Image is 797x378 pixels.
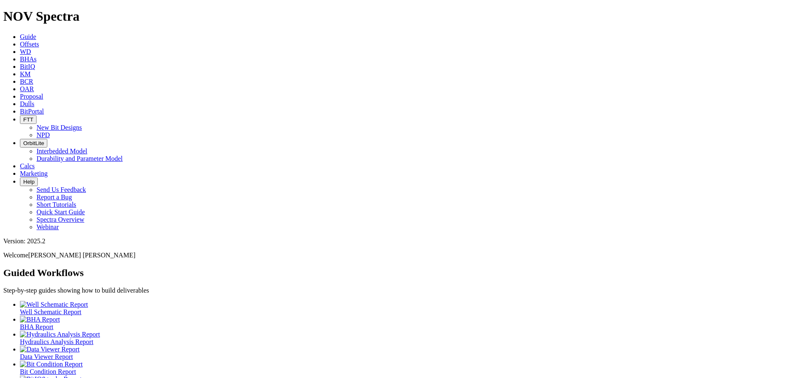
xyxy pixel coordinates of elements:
[20,361,83,368] img: Bit Condition Report
[20,85,34,92] a: OAR
[37,131,50,138] a: NPD
[37,208,85,216] a: Quick Start Guide
[20,170,48,177] a: Marketing
[20,115,37,124] button: FTT
[37,148,87,155] a: Interbedded Model
[20,331,100,338] img: Hydraulics Analysis Report
[20,331,794,345] a: Hydraulics Analysis Report Hydraulics Analysis Report
[20,93,43,100] a: Proposal
[20,70,31,78] a: KM
[37,201,76,208] a: Short Tutorials
[20,177,38,186] button: Help
[23,179,34,185] span: Help
[20,33,36,40] a: Guide
[20,78,33,85] a: BCR
[20,346,80,353] img: Data Viewer Report
[20,48,31,55] a: WD
[3,267,794,279] h2: Guided Workflows
[20,368,76,375] span: Bit Condition Report
[37,223,59,230] a: Webinar
[37,216,84,223] a: Spectra Overview
[20,56,37,63] a: BHAs
[20,301,88,308] img: Well Schematic Report
[37,155,123,162] a: Durability and Parameter Model
[20,108,44,115] a: BitPortal
[20,316,60,323] img: BHA Report
[20,338,93,345] span: Hydraulics Analysis Report
[20,162,35,170] a: Calcs
[20,361,794,375] a: Bit Condition Report Bit Condition Report
[3,9,794,24] h1: NOV Spectra
[20,100,34,107] a: Dulls
[20,308,81,315] span: Well Schematic Report
[20,139,47,148] button: OrbitLite
[20,63,35,70] a: BitIQ
[20,316,794,330] a: BHA Report BHA Report
[28,252,135,259] span: [PERSON_NAME] [PERSON_NAME]
[20,41,39,48] a: Offsets
[20,301,794,315] a: Well Schematic Report Well Schematic Report
[20,353,73,360] span: Data Viewer Report
[3,287,794,294] p: Step-by-step guides showing how to build deliverables
[37,124,82,131] a: New Bit Designs
[20,323,53,330] span: BHA Report
[20,346,794,360] a: Data Viewer Report Data Viewer Report
[23,116,33,123] span: FTT
[3,237,794,245] div: Version: 2025.2
[37,194,72,201] a: Report a Bug
[23,140,44,146] span: OrbitLite
[3,252,794,259] p: Welcome
[37,186,86,193] a: Send Us Feedback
